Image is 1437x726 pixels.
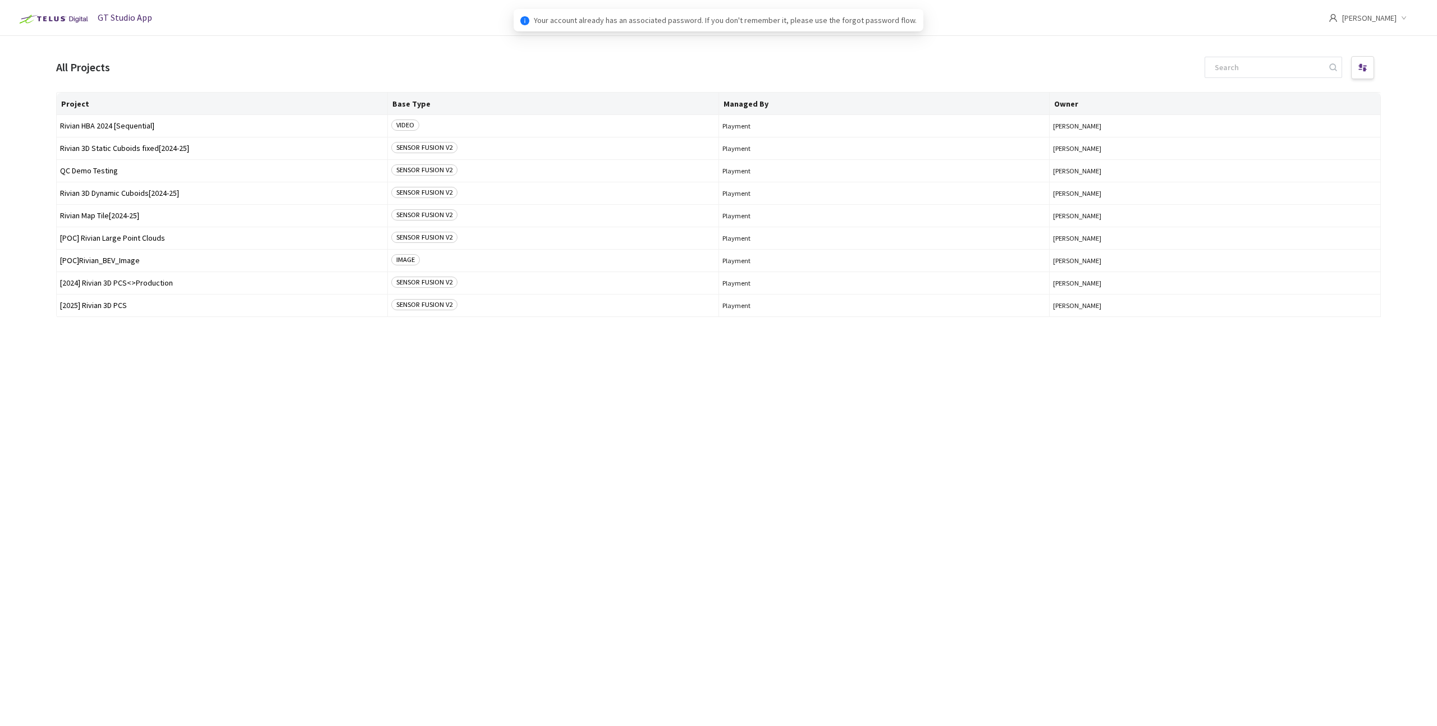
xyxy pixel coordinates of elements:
[722,122,1046,130] span: Playment
[391,232,457,243] span: SENSOR FUSION V2
[722,279,1046,287] span: Playment
[1053,122,1377,130] span: [PERSON_NAME]
[1053,212,1377,220] span: [PERSON_NAME]
[1329,13,1338,22] span: user
[719,93,1050,115] th: Managed By
[60,256,384,265] span: [POC]Rivian_BEV_Image
[60,301,384,310] span: [2025] Rivian 3D PCS
[391,164,457,176] span: SENSOR FUSION V2
[520,16,529,25] span: info-circle
[391,120,419,131] span: VIDEO
[391,209,457,220] span: SENSOR FUSION V2
[1053,279,1377,287] span: [PERSON_NAME]
[60,144,384,153] span: Rivian 3D Static Cuboids fixed[2024-25]
[1053,144,1377,153] span: [PERSON_NAME]
[722,189,1046,197] span: Playment
[722,256,1046,265] span: Playment
[1053,189,1377,197] span: [PERSON_NAME]
[391,299,457,310] span: SENSOR FUSION V2
[388,93,719,115] th: Base Type
[1050,93,1381,115] th: Owner
[1053,167,1377,175] span: [PERSON_NAME]
[1053,234,1377,242] span: [PERSON_NAME]
[57,93,388,115] th: Project
[60,167,384,175] span: QC Demo Testing
[391,277,457,288] span: SENSOR FUSION V2
[60,212,384,220] span: Rivian Map Tile[2024-25]
[722,212,1046,220] span: Playment
[391,187,457,198] span: SENSOR FUSION V2
[722,234,1046,242] span: Playment
[60,234,384,242] span: [POC] Rivian Large Point Clouds
[56,59,110,76] div: All Projects
[391,142,457,153] span: SENSOR FUSION V2
[722,144,1046,153] span: Playment
[1053,256,1377,265] span: [PERSON_NAME]
[534,14,917,26] span: Your account already has an associated password. If you don't remember it, please use the forgot ...
[1401,15,1407,21] span: down
[722,301,1046,310] span: Playment
[60,189,384,197] span: Rivian 3D Dynamic Cuboids[2024-25]
[60,279,384,287] span: [2024] Rivian 3D PCS<>Production
[1208,57,1328,77] input: Search
[1053,301,1377,310] span: [PERSON_NAME]
[722,167,1046,175] span: Playment
[391,254,420,265] span: IMAGE
[98,12,152,23] span: GT Studio App
[13,10,91,28] img: Telus
[60,122,384,130] span: Rivian HBA 2024 [Sequential]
